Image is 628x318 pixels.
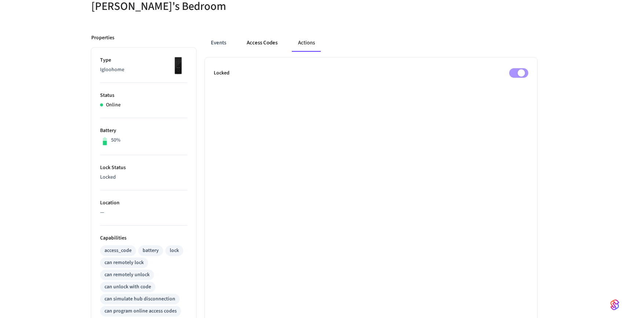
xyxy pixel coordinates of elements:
p: Type [100,56,187,64]
div: can remotely lock [104,259,144,267]
p: — [100,209,187,216]
p: 50% [111,136,121,144]
p: Online [106,101,121,109]
p: Locked [214,69,229,77]
p: Status [100,92,187,99]
div: can unlock with code [104,283,151,291]
p: Battery [100,127,187,135]
div: access_code [104,247,132,255]
p: Properties [91,34,114,42]
div: can remotely unlock [104,271,150,279]
button: Access Codes [241,34,283,52]
img: SeamLogoGradient.69752ec5.svg [610,299,619,311]
div: lock [170,247,179,255]
div: ant example [205,34,537,52]
p: Location [100,199,187,207]
button: Events [205,34,232,52]
button: Actions [292,34,321,52]
p: Capabilities [100,234,187,242]
p: Lock Status [100,164,187,172]
div: can simulate hub disconnection [104,295,175,303]
div: can program online access codes [104,307,177,315]
p: Locked [100,173,187,181]
p: Igloohome [100,66,187,74]
div: battery [143,247,159,255]
img: igloohome_deadbolt_2e [169,56,187,75]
